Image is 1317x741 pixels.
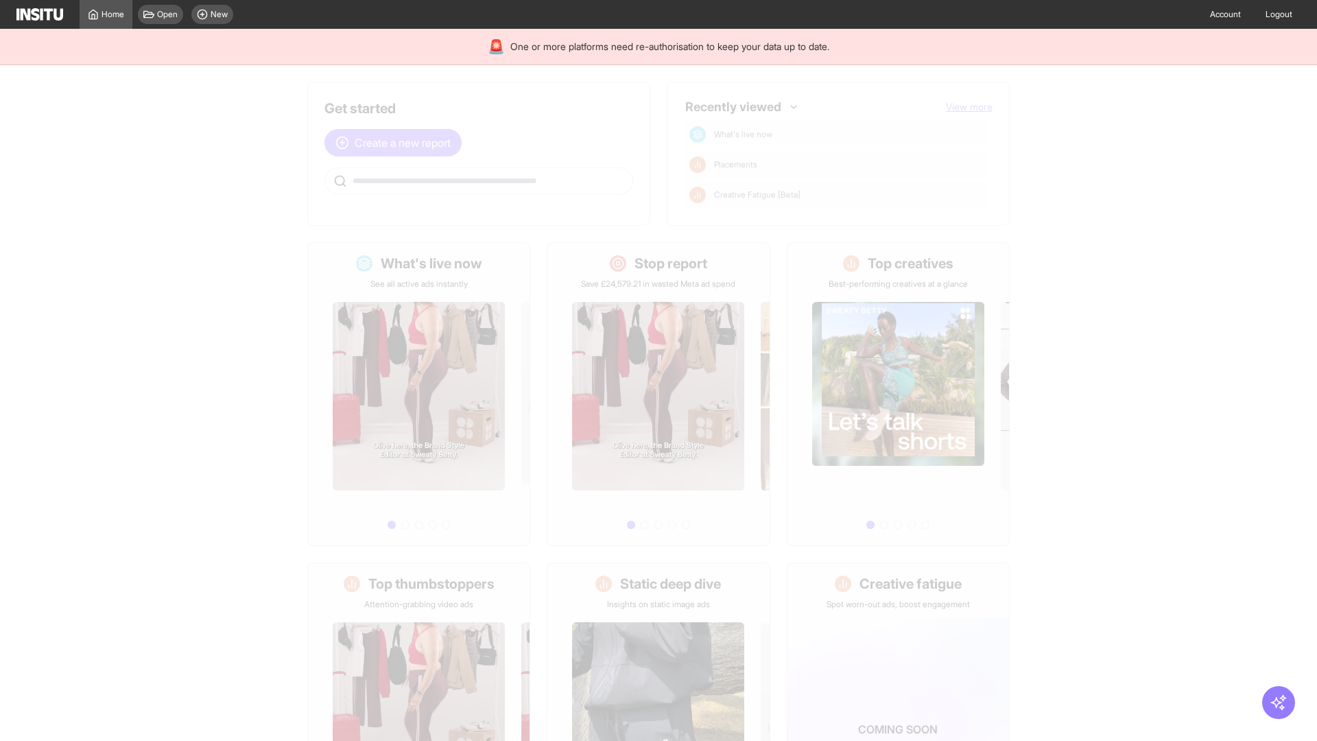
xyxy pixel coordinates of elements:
div: 🚨 [488,37,505,56]
span: Open [157,9,178,20]
span: New [211,9,228,20]
span: One or more platforms need re-authorisation to keep your data up to date. [510,40,829,54]
img: Logo [16,8,63,21]
span: Home [102,9,124,20]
